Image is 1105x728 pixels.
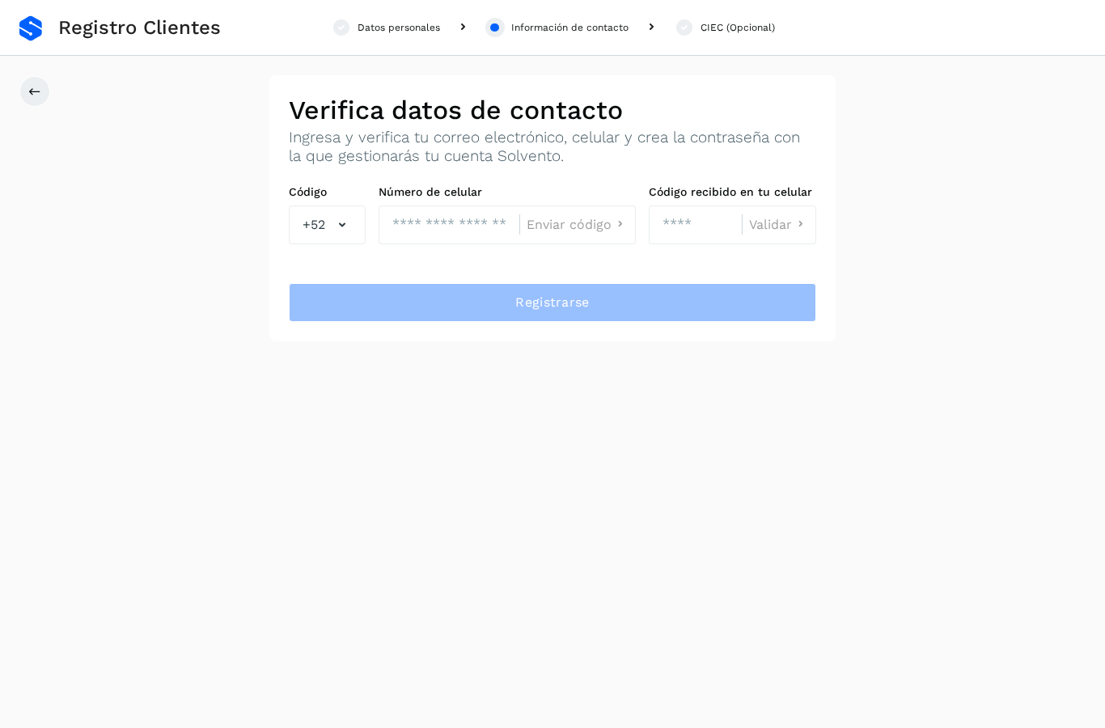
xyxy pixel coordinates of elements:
[58,16,221,40] span: Registro Clientes
[289,185,366,199] label: Código
[649,185,816,199] label: Código recibido en tu celular
[379,185,636,199] label: Número de celular
[749,216,809,233] button: Validar
[511,20,629,35] div: Información de contacto
[303,215,325,235] span: +52
[289,95,816,125] h2: Verifica datos de contacto
[701,20,775,35] div: CIEC (Opcional)
[515,294,589,311] span: Registrarse
[749,218,792,231] span: Validar
[289,129,816,166] p: Ingresa y verifica tu correo electrónico, celular y crea la contraseña con la que gestionarás tu ...
[527,216,629,233] button: Enviar código
[527,218,612,231] span: Enviar código
[289,283,816,322] button: Registrarse
[358,20,440,35] div: Datos personales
